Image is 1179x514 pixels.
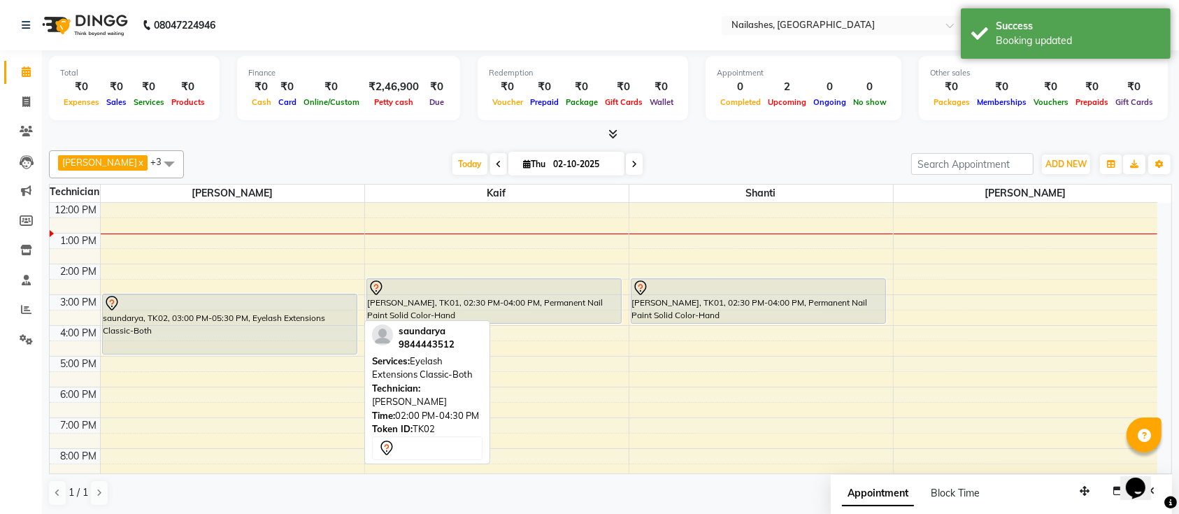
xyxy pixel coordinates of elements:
[60,67,208,79] div: Total
[363,79,424,95] div: ₹2,46,900
[372,409,483,423] div: 02:00 PM-04:30 PM
[894,185,1158,202] span: [PERSON_NAME]
[631,279,886,323] div: [PERSON_NAME], TK01, 02:30 PM-04:00 PM, Permanent Nail Paint Solid Color-Hand
[527,79,562,95] div: ₹0
[399,325,445,336] span: saundarya
[168,79,208,95] div: ₹0
[850,97,890,107] span: No show
[58,449,100,464] div: 8:00 PM
[372,355,473,380] span: Eyelash Extensions Classic-Both
[248,97,275,107] span: Cash
[372,423,413,434] span: Token ID:
[1112,97,1157,107] span: Gift Cards
[399,338,455,352] div: 9844443512
[168,97,208,107] span: Products
[842,481,914,506] span: Appointment
[996,34,1160,48] div: Booking updated
[911,153,1034,175] input: Search Appointment
[58,326,100,341] div: 4:00 PM
[717,67,890,79] div: Appointment
[549,154,619,175] input: 2025-10-02
[601,97,646,107] span: Gift Cards
[365,185,629,202] span: Kaif
[527,97,562,107] span: Prepaid
[52,203,100,217] div: 12:00 PM
[1030,97,1072,107] span: Vouchers
[103,79,130,95] div: ₹0
[130,97,168,107] span: Services
[36,6,131,45] img: logo
[58,357,100,371] div: 5:00 PM
[103,97,130,107] span: Sales
[1030,79,1072,95] div: ₹0
[717,97,764,107] span: Completed
[372,324,393,345] img: profile
[101,185,364,202] span: [PERSON_NAME]
[60,79,103,95] div: ₹0
[629,185,893,202] span: Shanti
[58,234,100,248] div: 1:00 PM
[372,355,410,366] span: Services:
[764,97,810,107] span: Upcoming
[60,97,103,107] span: Expenses
[930,79,973,95] div: ₹0
[275,79,300,95] div: ₹0
[58,264,100,279] div: 2:00 PM
[931,487,980,499] span: Block Time
[520,159,549,169] span: Thu
[137,157,143,168] a: x
[50,185,100,199] div: Technician
[562,79,601,95] div: ₹0
[489,79,527,95] div: ₹0
[58,387,100,402] div: 6:00 PM
[646,79,677,95] div: ₹0
[930,67,1157,79] div: Other sales
[62,157,137,168] span: [PERSON_NAME]
[248,79,275,95] div: ₹0
[150,156,172,167] span: +3
[300,79,363,95] div: ₹0
[973,97,1030,107] span: Memberships
[154,6,215,45] b: 08047224946
[426,97,448,107] span: Due
[973,79,1030,95] div: ₹0
[58,295,100,310] div: 3:00 PM
[489,67,677,79] div: Redemption
[930,97,973,107] span: Packages
[1045,159,1087,169] span: ADD NEW
[996,19,1160,34] div: Success
[601,79,646,95] div: ₹0
[1072,97,1112,107] span: Prepaids
[275,97,300,107] span: Card
[130,79,168,95] div: ₹0
[452,153,487,175] span: Today
[367,279,622,323] div: [PERSON_NAME], TK01, 02:30 PM-04:00 PM, Permanent Nail Paint Solid Color-Hand
[562,97,601,107] span: Package
[717,79,764,95] div: 0
[810,97,850,107] span: Ongoing
[248,67,449,79] div: Finance
[372,422,483,436] div: TK02
[103,294,357,354] div: saundarya, TK02, 03:00 PM-05:30 PM, Eyelash Extensions Classic-Both
[810,79,850,95] div: 0
[850,79,890,95] div: 0
[372,383,420,394] span: Technician:
[58,418,100,433] div: 7:00 PM
[424,79,449,95] div: ₹0
[764,79,810,95] div: 2
[1072,79,1112,95] div: ₹0
[646,97,677,107] span: Wallet
[1120,458,1165,500] iframe: chat widget
[372,382,483,409] div: [PERSON_NAME]
[489,97,527,107] span: Voucher
[69,485,88,500] span: 1 / 1
[1112,79,1157,95] div: ₹0
[1042,155,1090,174] button: ADD NEW
[371,97,417,107] span: Petty cash
[300,97,363,107] span: Online/Custom
[372,410,395,421] span: Time:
